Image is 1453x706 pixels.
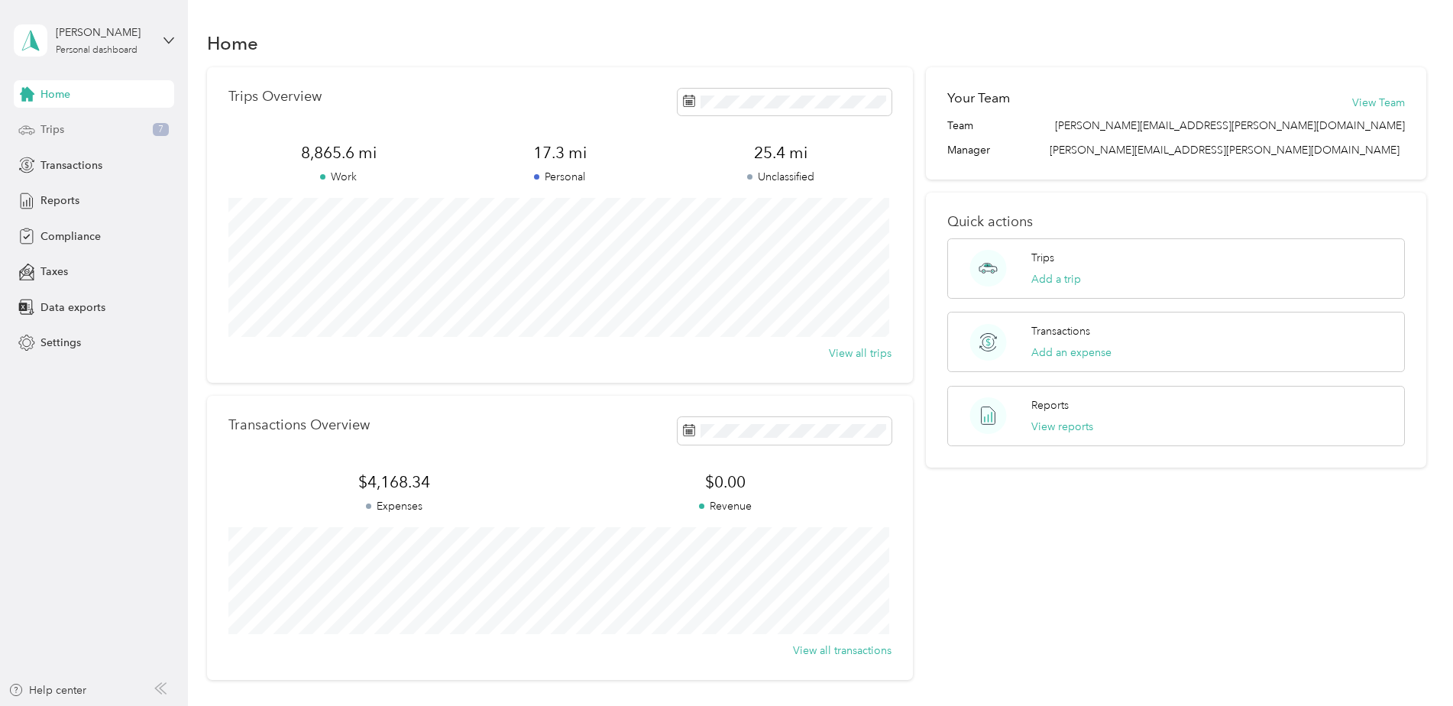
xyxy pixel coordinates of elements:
[8,682,86,698] button: Help center
[40,157,102,173] span: Transactions
[228,417,370,433] p: Transactions Overview
[560,498,892,514] p: Revenue
[1031,323,1090,339] p: Transactions
[1031,345,1112,361] button: Add an expense
[40,228,101,245] span: Compliance
[947,214,1405,230] p: Quick actions
[207,35,258,51] h1: Home
[1031,250,1054,266] p: Trips
[1352,95,1405,111] button: View Team
[40,335,81,351] span: Settings
[40,121,64,138] span: Trips
[947,142,990,158] span: Manager
[449,142,670,164] span: 17.3 mi
[1367,620,1453,706] iframe: Everlance-gr Chat Button Frame
[793,643,892,659] button: View all transactions
[671,142,892,164] span: 25.4 mi
[153,123,169,137] span: 7
[228,169,449,185] p: Work
[40,264,68,280] span: Taxes
[947,118,973,134] span: Team
[1050,144,1400,157] span: [PERSON_NAME][EMAIL_ADDRESS][PERSON_NAME][DOMAIN_NAME]
[56,46,138,55] div: Personal dashboard
[40,86,70,102] span: Home
[1031,271,1081,287] button: Add a trip
[671,169,892,185] p: Unclassified
[1031,397,1069,413] p: Reports
[829,345,892,361] button: View all trips
[228,498,560,514] p: Expenses
[1031,419,1093,435] button: View reports
[228,89,322,105] p: Trips Overview
[449,169,670,185] p: Personal
[228,471,560,493] span: $4,168.34
[560,471,892,493] span: $0.00
[1055,118,1405,134] span: [PERSON_NAME][EMAIL_ADDRESS][PERSON_NAME][DOMAIN_NAME]
[40,300,105,316] span: Data exports
[947,89,1010,108] h2: Your Team
[56,24,151,40] div: [PERSON_NAME]
[40,193,79,209] span: Reports
[228,142,449,164] span: 8,865.6 mi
